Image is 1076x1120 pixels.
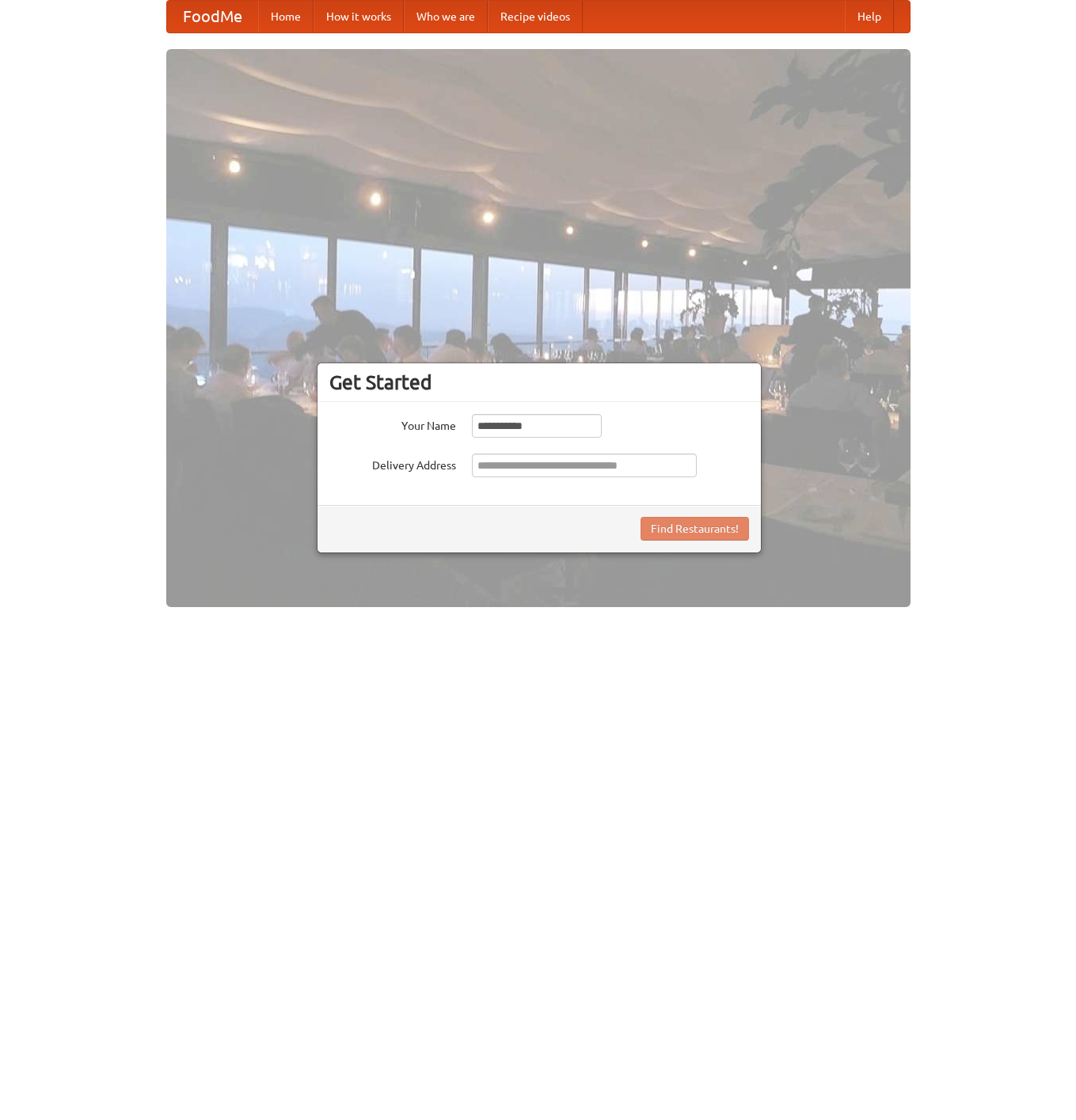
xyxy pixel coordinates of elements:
[167,1,258,32] a: FoodMe
[258,1,314,32] a: Home
[329,414,456,434] label: Your Name
[488,1,583,32] a: Recipe videos
[641,517,749,541] button: Find Restaurants!
[329,454,456,473] label: Delivery Address
[314,1,404,32] a: How it works
[329,370,749,394] h3: Get Started
[404,1,488,32] a: Who we are
[845,1,894,32] a: Help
